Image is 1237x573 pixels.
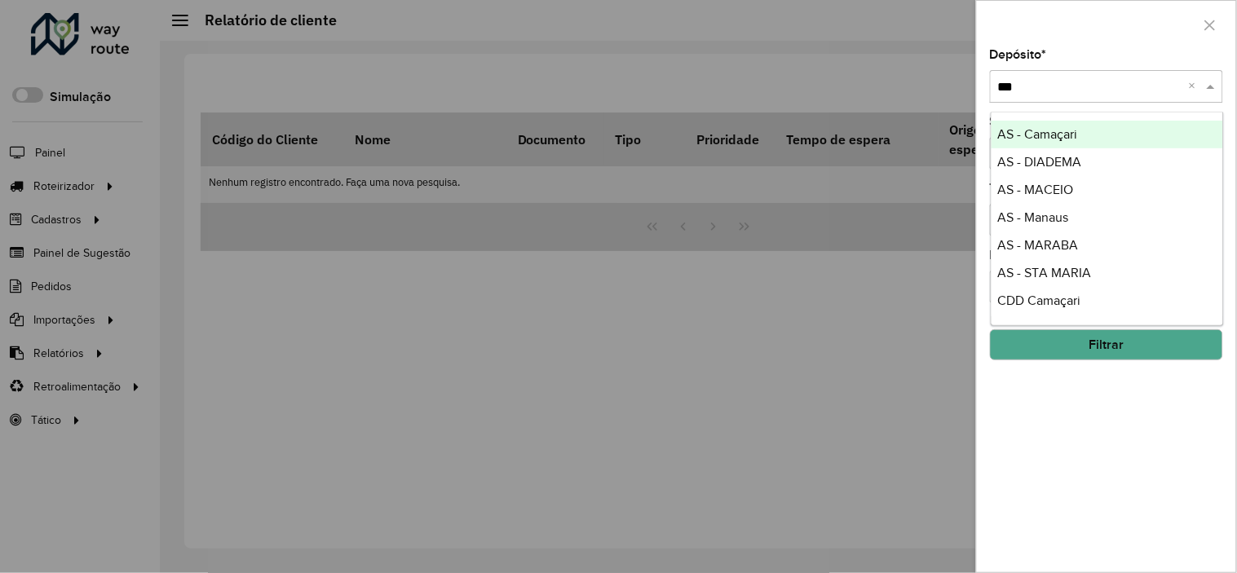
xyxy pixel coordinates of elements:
span: AS - Camaçari [998,127,1078,141]
span: Clear all [1189,77,1203,96]
span: AS - MACEIO [998,183,1074,196]
span: AS - STA MARIA [998,266,1092,280]
label: Setor [990,112,1022,131]
button: Filtrar [990,329,1223,360]
span: AS - DIADEMA [998,155,1082,169]
span: AS - MARABA [998,238,1079,252]
label: Depósito [990,45,1047,64]
span: CDD Camaçari [998,293,1081,307]
span: AS - Manaus [998,210,1069,224]
ng-dropdown-panel: Options list [991,112,1224,326]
